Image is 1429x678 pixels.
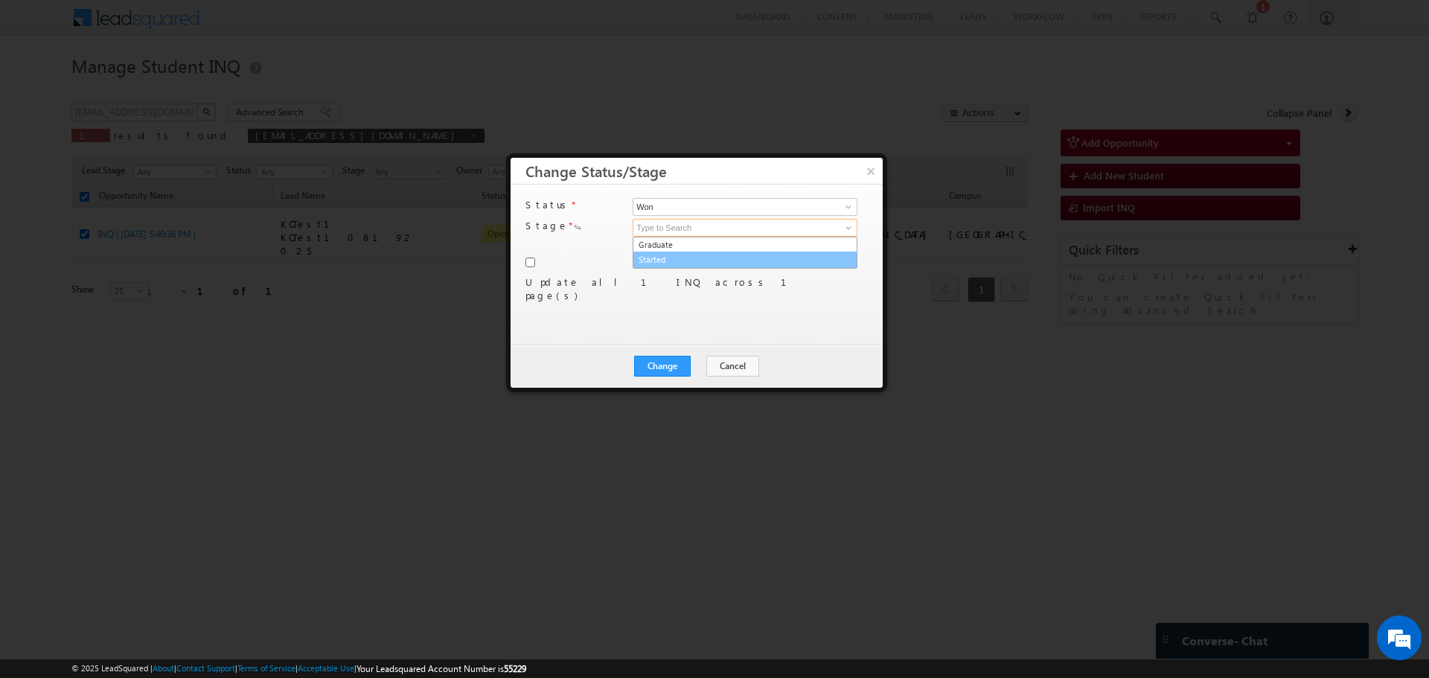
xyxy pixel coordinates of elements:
[633,237,857,253] a: Graduate
[634,356,691,377] button: Change
[633,252,857,269] a: Started
[153,663,174,673] a: About
[837,199,856,214] a: Show All Items
[176,663,235,673] a: Contact Support
[504,663,526,674] span: 55229
[525,158,883,184] h3: Change Status/Stage
[837,220,856,235] a: Show All Items
[25,78,63,97] img: d_60004797649_company_0_60004797649
[859,158,883,184] button: ×
[237,663,295,673] a: Terms of Service
[633,198,857,216] input: Type to Search
[19,138,272,446] textarea: Type your message and hit 'Enter'
[298,663,354,673] a: Acceptable Use
[706,356,759,377] button: Cancel
[525,219,569,232] label: Stage
[525,198,572,211] label: Status
[357,663,526,674] span: Your Leadsquared Account Number is
[633,219,857,237] input: Type to Search
[202,458,270,479] em: Start Chat
[77,78,250,97] div: Chat with us now
[525,275,865,302] p: Update all 1 INQ across 1 page(s)
[244,7,280,43] div: Minimize live chat window
[71,662,526,676] span: © 2025 LeadSquared | | | | |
